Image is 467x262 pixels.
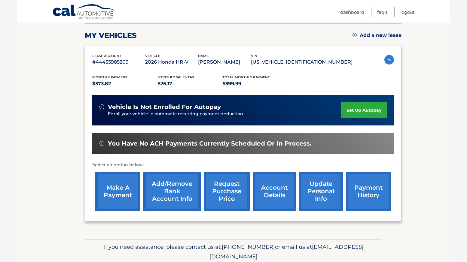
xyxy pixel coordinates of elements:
p: $399.99 [222,80,288,88]
p: $26.17 [157,80,223,88]
p: 2026 Honda HR-V [145,58,198,66]
p: #44455985209 [92,58,145,66]
a: set up autopay [341,102,387,118]
span: name [198,54,209,58]
p: If you need assistance, please contact us at: or email us at [89,242,378,261]
span: vehicle is not enrolled for autopay [108,103,221,111]
span: You have no ACH payments currently scheduled or in process. [108,140,311,147]
h2: my vehicles [85,31,137,40]
img: alert-white.svg [99,141,104,146]
span: Monthly sales Tax [157,75,194,79]
a: FAQ's [377,7,387,17]
img: add.svg [353,33,357,37]
span: vin [251,54,257,58]
p: [US_VEHICLE_IDENTIFICATION_NUMBER] [251,58,353,66]
a: Add/Remove bank account info [143,172,201,211]
p: Select an option below: [92,161,394,169]
a: update personal info [299,172,343,211]
span: Total Monthly Payment [222,75,270,79]
p: $373.82 [92,80,157,88]
a: make a payment [95,172,140,211]
a: Add a new lease [353,32,401,38]
p: Enroll your vehicle in automatic recurring payment deduction. [108,111,341,117]
p: [PERSON_NAME] [198,58,251,66]
span: [PHONE_NUMBER] [222,243,275,250]
span: lease account [92,54,121,58]
a: Dashboard [340,7,364,17]
a: account details [253,172,296,211]
a: Logout [400,7,415,17]
a: Cal Automotive [52,4,115,21]
a: payment history [346,172,391,211]
a: request purchase price [204,172,250,211]
img: alert-white.svg [99,104,104,109]
span: Monthly Payment [92,75,127,79]
span: [EMAIL_ADDRESS][DOMAIN_NAME] [209,243,364,260]
span: vehicle [145,54,160,58]
img: accordion-active.svg [384,55,394,65]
